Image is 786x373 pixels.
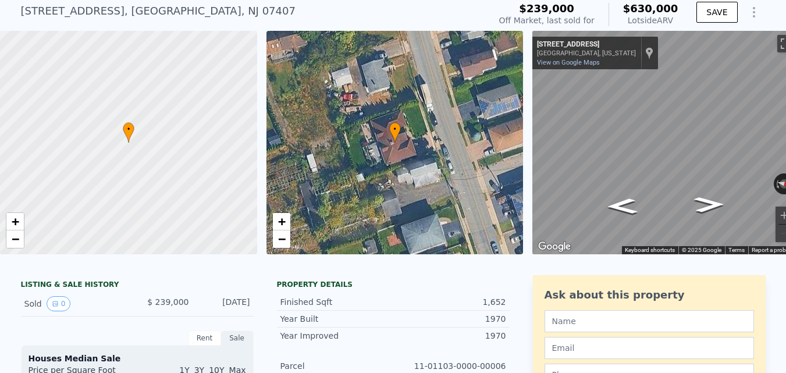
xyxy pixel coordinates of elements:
span: − [278,232,285,246]
div: Off Market, last sold for [499,15,595,26]
div: Parcel [280,360,393,372]
a: Open this area in Google Maps (opens a new window) [535,239,574,254]
a: View on Google Maps [537,59,600,66]
div: Property details [277,280,510,289]
img: Google [535,239,574,254]
button: Show Options [742,1,766,24]
div: 11-01103-0000-00006 [393,360,506,372]
span: − [12,232,19,246]
span: $630,000 [623,2,678,15]
div: 1970 [393,330,506,342]
button: SAVE [696,2,737,23]
input: Name [545,310,754,332]
div: Sale [221,331,254,346]
div: Sold [24,296,128,311]
a: Zoom in [6,213,24,230]
div: 1,652 [393,296,506,308]
div: [DATE] [198,296,250,311]
span: + [12,214,19,229]
a: Zoom in [273,213,290,230]
span: • [123,124,134,134]
div: [STREET_ADDRESS] [537,40,636,49]
div: [STREET_ADDRESS] , [GEOGRAPHIC_DATA] , NJ 07407 [21,3,296,19]
span: + [278,214,285,229]
div: Houses Median Sale [29,353,246,364]
div: • [389,122,401,143]
span: $239,000 [519,2,574,15]
div: Ask about this property [545,287,754,303]
button: Rotate counterclockwise [774,173,780,194]
a: Terms (opens in new tab) [728,247,745,253]
span: © 2025 Google [682,247,721,253]
div: Rent [189,331,221,346]
path: Go North, E 54th St [681,193,737,216]
button: Keyboard shortcuts [625,246,675,254]
div: [GEOGRAPHIC_DATA], [US_STATE] [537,49,636,57]
a: Zoom out [6,230,24,248]
div: Year Improved [280,330,393,342]
a: Show location on map [645,47,653,59]
div: LISTING & SALE HISTORY [21,280,254,292]
div: 1970 [393,313,506,325]
path: Go South, E 54th St [593,195,650,218]
input: Email [545,337,754,359]
span: • [389,124,401,134]
a: Zoom out [273,230,290,248]
div: • [123,122,134,143]
button: View historical data [47,296,71,311]
span: $ 239,000 [147,297,189,307]
div: Finished Sqft [280,296,393,308]
div: Lotside ARV [623,15,678,26]
div: Year Built [280,313,393,325]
